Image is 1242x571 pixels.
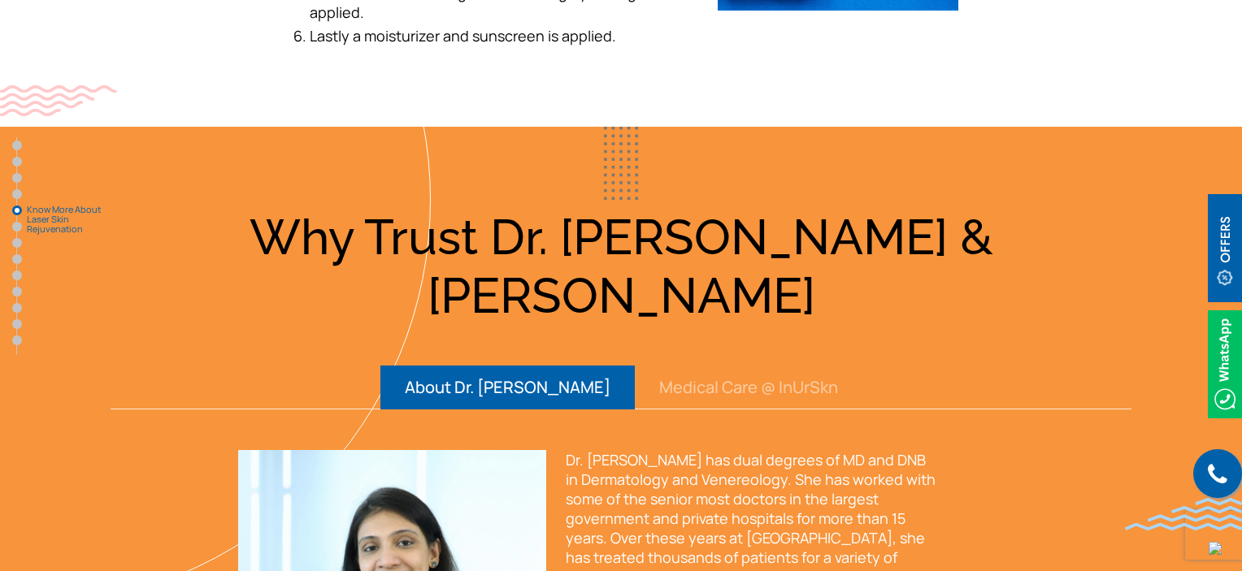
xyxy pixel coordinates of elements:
[635,366,862,409] button: Medical Care @ InUrSkn
[27,205,108,234] span: Know More About Laser Skin Rejuvenation
[604,127,638,200] img: blueDots2
[12,205,22,215] a: Know More About Laser Skin Rejuvenation
[1209,542,1222,555] img: up-blue-arrow.svg
[1125,498,1242,530] img: bluewave
[1208,353,1242,371] a: Whatsappicon
[101,208,1141,325] h3: Why Trust Dr. [PERSON_NAME] & [PERSON_NAME]
[380,366,635,409] button: About Dr. [PERSON_NAME]
[1208,310,1242,418] img: Whatsappicon
[1208,194,1242,302] img: offerBt
[310,26,616,45] span: Lastly a moisturizer and sunscreen is applied.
